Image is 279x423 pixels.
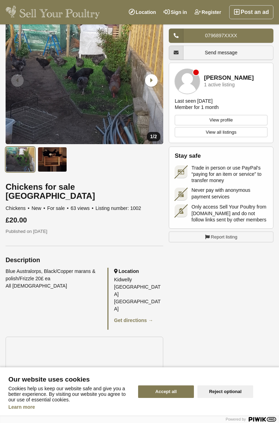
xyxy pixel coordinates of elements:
[193,70,199,75] div: Member is offline
[226,417,246,421] span: Powered by
[114,268,163,275] h2: Location
[175,69,200,94] img: Mark Tessier
[6,268,100,290] div: Blue Australorps, Black/Copper marans & polish/Frizzle 20£ ea All [DEMOGRAPHIC_DATA]
[175,104,219,110] div: Member for 1 month
[142,71,160,89] div: Next slide
[160,5,191,19] a: Sign in
[169,232,273,243] a: Report listing
[114,318,153,323] a: Get directions →
[114,276,163,313] div: Kidwelly [GEOGRAPHIC_DATA] [GEOGRAPHIC_DATA]
[147,132,160,141] div: /
[191,187,267,199] span: Never pay with anonymous payment services
[38,147,67,172] img: Chickens for sale south Wales - 2
[6,17,163,144] li: 1 / 2
[175,115,267,125] a: View profile
[204,82,235,87] div: 1 active listing
[71,205,94,211] span: 63 views
[229,5,273,19] a: Post an ad
[8,386,130,402] p: Cookies help us keep our website safe and give you a better experience. By visiting our website y...
[8,404,35,410] a: Learn more
[125,5,160,19] a: Location
[138,385,194,398] button: Accept all
[191,5,225,19] a: Register
[205,50,237,55] span: Send message
[96,205,141,211] span: Listing number: 1002
[175,127,267,138] a: View all listings
[169,46,273,60] a: Send message
[191,165,267,184] span: Trade in person or use PayPal's “paying for an item or service” to transfer money
[6,257,163,264] h2: Description
[150,134,153,139] span: 1
[6,216,163,224] div: £20.00
[211,234,237,241] span: Report listing
[154,134,157,139] span: 2
[6,182,163,201] h1: Chickens for sale [GEOGRAPHIC_DATA]
[205,33,237,38] span: 0796897XXXX
[47,205,69,211] span: For sale
[175,152,267,159] h2: Stay safe
[8,376,130,383] span: Our website uses cookies
[6,5,100,19] img: Sell Your Poultry
[9,71,27,89] div: Previous slide
[31,205,46,211] span: New
[204,75,254,81] a: [PERSON_NAME]
[6,147,35,172] img: Chickens for sale south Wales - 1
[191,204,267,223] span: Only access Sell Your Poultry from [DOMAIN_NAME] and do not follow links sent by other members
[175,98,213,104] div: Last seen [DATE]
[169,29,273,43] a: 0796897XXXX
[6,205,30,211] span: Chickens
[6,17,163,144] img: Chickens for sale south Wales - 1/2
[6,228,163,235] p: Published on [DATE]
[197,385,253,398] button: Reject optional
